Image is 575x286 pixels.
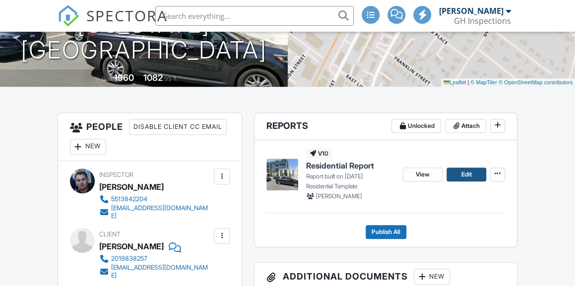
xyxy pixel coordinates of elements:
[129,119,227,135] div: Disable Client CC Email
[114,72,134,83] div: 1960
[111,255,147,263] div: 2019838257
[58,5,79,27] img: The Best Home Inspection Software - Spectora
[58,13,168,34] a: SPECTORA
[499,79,573,85] a: © OpenStreetMap contributors
[439,6,504,16] div: [PERSON_NAME]
[86,5,168,26] span: SPECTORA
[111,195,147,203] div: 5513842204
[444,79,466,85] a: Leaflet
[99,239,164,254] div: [PERSON_NAME]
[99,264,211,280] a: [EMAIL_ADDRESS][DOMAIN_NAME]
[111,204,211,220] div: [EMAIL_ADDRESS][DOMAIN_NAME]
[454,16,511,26] div: GH Inspections
[99,204,211,220] a: [EMAIL_ADDRESS][DOMAIN_NAME]
[155,6,354,26] input: Search everything...
[99,230,121,238] span: Client
[99,194,211,204] a: 5513842204
[111,264,211,280] div: [EMAIL_ADDRESS][DOMAIN_NAME]
[164,75,178,82] span: sq. ft.
[102,75,113,82] span: Built
[70,139,106,155] div: New
[58,113,242,161] h3: People
[99,254,211,264] a: 2019838257
[99,171,133,178] span: Inspector
[99,179,164,194] div: [PERSON_NAME]
[470,79,497,85] a: © MapTiler
[467,79,469,85] span: |
[414,269,450,285] div: New
[143,72,163,83] div: 1082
